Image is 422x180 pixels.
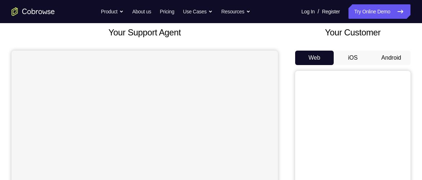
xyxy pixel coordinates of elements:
[317,7,319,16] span: /
[295,26,410,39] h2: Your Customer
[183,4,213,19] button: Use Cases
[12,7,55,16] a: Go to the home page
[101,4,124,19] button: Product
[12,26,278,39] h2: Your Support Agent
[132,4,151,19] a: About us
[334,51,372,65] button: iOS
[221,4,250,19] button: Resources
[322,4,340,19] a: Register
[295,51,334,65] button: Web
[160,4,174,19] a: Pricing
[348,4,410,19] a: Try Online Demo
[301,4,315,19] a: Log In
[372,51,410,65] button: Android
